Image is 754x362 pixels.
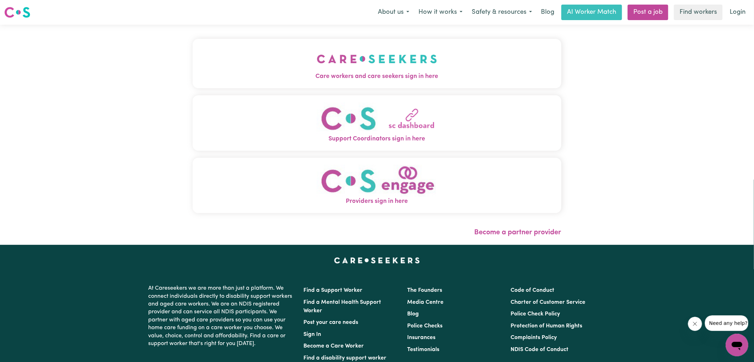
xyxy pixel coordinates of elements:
img: Careseekers logo [4,6,30,19]
iframe: Button to launch messaging window [726,334,748,356]
button: Providers sign in here [193,158,561,213]
a: Police Check Policy [511,311,560,317]
a: Insurances [407,335,435,340]
a: Media Centre [407,300,444,305]
a: Sign In [304,332,321,337]
a: The Founders [407,288,442,293]
a: Find a Support Worker [304,288,363,293]
iframe: Message from company [705,315,748,331]
button: Support Coordinators sign in here [193,95,561,151]
a: Blog [407,311,419,317]
button: Care workers and care seekers sign in here [193,39,561,88]
a: Find a disability support worker [304,355,387,361]
a: Testimonials [407,347,439,352]
a: Careseekers home page [334,258,420,263]
a: AI Worker Match [561,5,622,20]
a: Police Checks [407,323,442,329]
a: Become a partner provider [475,229,561,236]
a: Charter of Customer Service [511,300,585,305]
a: Blog [537,5,559,20]
span: Care workers and care seekers sign in here [193,72,561,81]
iframe: Close message [688,317,702,331]
a: Protection of Human Rights [511,323,582,329]
a: Careseekers logo [4,4,30,20]
a: Complaints Policy [511,335,557,340]
a: Post a job [628,5,668,20]
a: Code of Conduct [511,288,554,293]
button: How it works [414,5,467,20]
span: Providers sign in here [193,197,561,206]
button: About us [373,5,414,20]
p: At Careseekers we are more than just a platform. We connect individuals directly to disability su... [149,282,295,350]
a: Become a Care Worker [304,343,364,349]
a: Find a Mental Health Support Worker [304,300,381,314]
a: Find workers [674,5,723,20]
span: Support Coordinators sign in here [193,134,561,144]
a: Post your care needs [304,320,358,325]
a: Login [725,5,750,20]
a: NDIS Code of Conduct [511,347,568,352]
button: Safety & resources [467,5,537,20]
